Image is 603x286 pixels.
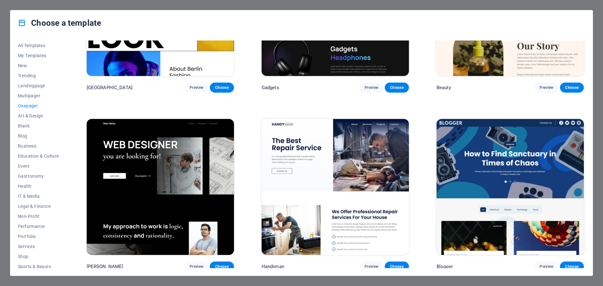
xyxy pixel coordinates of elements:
button: Choose [385,262,409,272]
span: Choose [215,264,229,269]
p: Gadgets [262,84,279,91]
span: Blank [18,123,59,128]
span: Services [18,244,59,249]
p: Blogger [437,263,453,270]
span: Legal & Finance [18,204,59,209]
button: Choose [560,83,584,93]
p: Beauty [437,84,451,91]
button: Multipager [18,91,59,101]
button: Preview [185,262,209,272]
button: Trending [18,71,59,81]
button: Gastronomy [18,171,59,181]
p: [GEOGRAPHIC_DATA] [87,84,133,91]
span: Performance [18,224,59,229]
button: Choose [210,83,234,93]
img: Handyman [262,119,409,255]
span: Business [18,143,59,148]
button: Shop [18,251,59,262]
button: Preview [185,83,209,93]
button: New [18,61,59,71]
span: Shop [18,254,59,259]
button: Onepager [18,101,59,111]
span: Multipager [18,93,59,98]
span: Onepager [18,103,59,108]
span: Choose [215,85,229,90]
button: Art & Design [18,111,59,121]
img: Blogger [437,119,584,255]
span: Non-Profit [18,214,59,219]
span: Choose [390,85,404,90]
button: Preview [360,262,383,272]
span: Event [18,164,59,169]
button: My Templates [18,51,59,61]
button: Blog [18,131,59,141]
span: Trending [18,73,59,78]
button: Business [18,141,59,151]
button: All Templates [18,40,59,51]
button: Preview [535,262,558,272]
button: Sports & Beauty [18,262,59,272]
button: Preview [360,83,383,93]
span: Landingpage [18,83,59,88]
span: Preview [540,264,553,269]
span: All Templates [18,43,59,48]
span: Preview [540,85,553,90]
span: Education & Culture [18,154,59,159]
span: Preview [190,264,204,269]
button: Non-Profit [18,211,59,221]
button: Blank [18,121,59,131]
span: My Templates [18,53,59,58]
span: IT & Media [18,194,59,199]
button: Preview [535,83,558,93]
button: Event [18,161,59,171]
span: Preview [365,264,378,269]
span: Blog [18,133,59,138]
button: Choose [560,262,584,272]
p: Handyman [262,263,284,270]
span: Gastronomy [18,174,59,179]
span: Art & Design [18,113,59,118]
h4: Choose a template [18,18,101,28]
button: Portfolio [18,231,59,241]
span: New [18,63,59,68]
span: Sports & Beauty [18,264,59,269]
span: Preview [365,85,378,90]
span: Preview [190,85,204,90]
span: Health [18,184,59,189]
button: Choose [210,262,234,272]
button: IT & Media [18,191,59,201]
button: Services [18,241,59,251]
span: Choose [390,264,404,269]
button: Choose [385,83,409,93]
button: Health [18,181,59,191]
img: Max Hatzy [87,119,234,255]
button: Performance [18,221,59,231]
p: [PERSON_NAME] [87,263,123,270]
span: Choose [565,85,579,90]
span: Portfolio [18,234,59,239]
button: Landingpage [18,81,59,91]
button: Legal & Finance [18,201,59,211]
span: Choose [565,264,579,269]
button: Education & Culture [18,151,59,161]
